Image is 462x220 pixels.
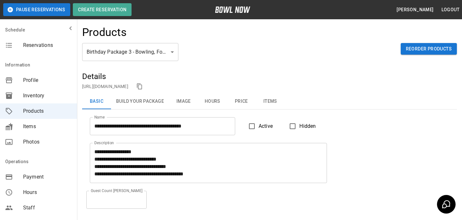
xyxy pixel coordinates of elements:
[23,138,72,146] span: Photos
[23,92,72,100] span: Inventory
[23,204,72,212] span: Staff
[169,94,198,109] button: Image
[394,4,436,16] button: [PERSON_NAME]
[135,82,144,91] button: copy link
[86,191,147,209] input: Guest Count [PERSON_NAME]
[23,123,72,130] span: Items
[73,3,132,16] button: Create Reservation
[82,26,127,39] h4: Products
[3,3,70,16] button: Pause Reservations
[299,122,316,130] span: Hidden
[215,6,250,13] img: logo
[401,43,457,55] button: Reorder Products
[82,71,457,82] h5: Details
[23,189,72,196] span: Hours
[23,107,72,115] span: Products
[23,76,72,84] span: Profile
[82,43,178,61] div: Birthday Package 3 - Bowling, Food, & Dessert (Event)
[23,41,72,49] span: Reservations
[256,94,285,109] button: Items
[198,94,227,109] button: Hours
[227,94,256,109] button: Price
[111,94,169,109] button: Build Your Package
[82,94,111,109] button: Basic
[259,122,273,130] span: Active
[82,94,457,109] div: basic tabs example
[23,173,72,181] span: Payment
[439,4,462,16] button: Logout
[286,119,316,133] label: Hidden products will not be visible to customers. You can still create and use them for bookings.
[82,84,128,89] a: [URL][DOMAIN_NAME]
